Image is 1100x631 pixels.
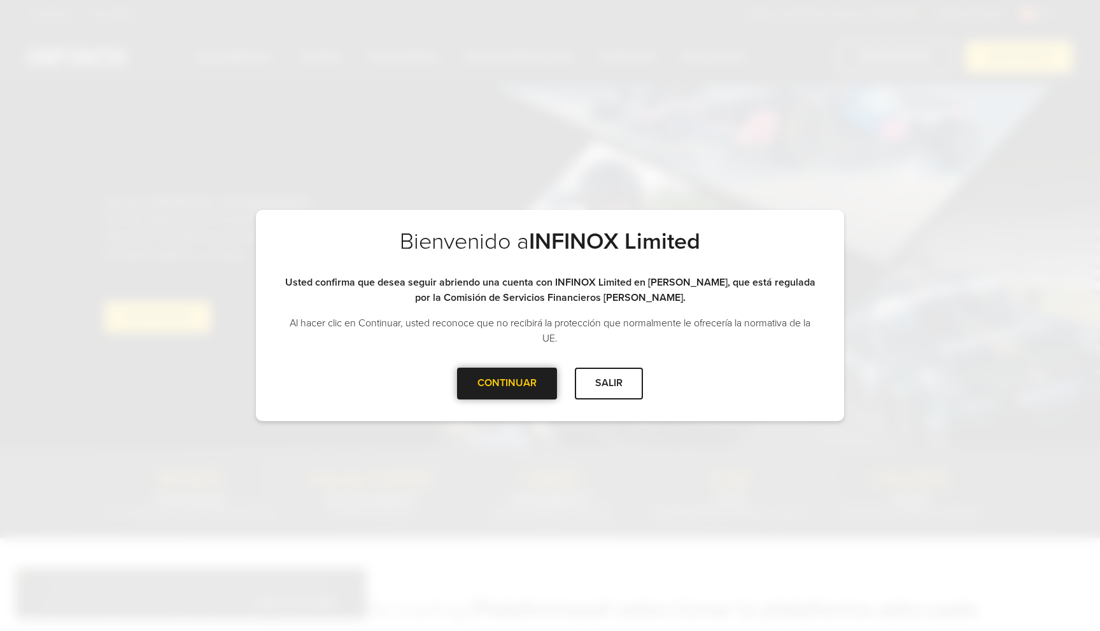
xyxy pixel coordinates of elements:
strong: Usted confirma que desea seguir abriendo una cuenta con INFINOX Limited en [PERSON_NAME], que est... [285,276,815,304]
div: SALIR [575,368,643,399]
p: Al hacer clic en Continuar, usted reconoce que no recibirá la protección que normalmente le ofrec... [281,315,819,346]
div: CONTINUAR [457,368,557,399]
h2: Bienvenido a [281,228,819,275]
strong: INFINOX Limited [529,228,700,255]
